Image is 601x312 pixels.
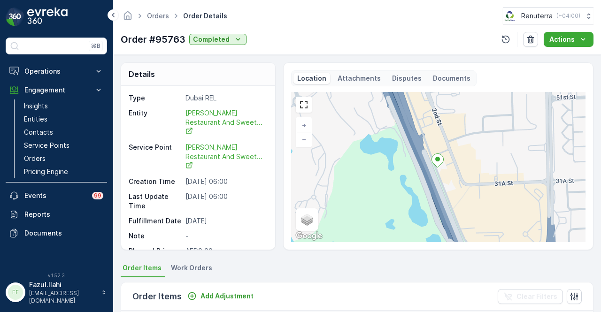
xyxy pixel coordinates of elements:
a: Orders [147,12,169,20]
span: AED0.00 [185,247,213,255]
a: Contacts [20,126,107,139]
p: Add Adjustment [200,291,254,301]
span: [PERSON_NAME] Restaurant And Sweet... [185,109,262,136]
p: Completed [193,35,230,44]
span: − [302,135,307,143]
a: Documents [6,224,107,243]
span: Work Orders [171,263,212,273]
p: 99 [94,192,101,199]
p: Reports [24,210,103,219]
p: - [185,231,265,241]
p: Operations [24,67,88,76]
span: + [302,121,306,129]
a: Open this area in Google Maps (opens a new window) [293,230,324,242]
button: Engagement [6,81,107,99]
button: Clear Filters [498,289,563,304]
p: Note [129,231,182,241]
p: Engagement [24,85,88,95]
img: Google [293,230,324,242]
p: [EMAIL_ADDRESS][DOMAIN_NAME] [29,289,97,304]
a: Entities [20,113,107,126]
p: Details [129,68,155,80]
p: Dubai REL [185,93,265,103]
button: Renuterra(+04:00) [503,8,593,24]
button: FFFazul.Ilahi[EMAIL_ADDRESS][DOMAIN_NAME] [6,280,107,304]
a: Events99 [6,186,107,205]
p: Documents [24,228,103,238]
span: Order Details [181,11,229,21]
img: logo_dark-DEwI_e13.png [27,8,68,26]
p: Clear Filters [516,292,557,301]
p: Actions [549,35,575,44]
p: [DATE] 06:00 [185,177,265,186]
p: Contacts [24,128,53,137]
span: Order Items [123,263,162,273]
p: Entities [24,114,47,124]
a: Al Hallab Restaurant And Sweet... [185,108,262,137]
a: Layers [297,209,317,230]
div: FF [8,285,23,300]
button: Operations [6,62,107,81]
p: Fazul.Ilahi [29,280,97,289]
p: Order Items [132,290,182,303]
a: Zoom Out [297,132,311,146]
img: Screenshot_2024-07-26_at_13.33.01.png [503,11,517,21]
p: [DATE] [185,216,265,226]
a: Reports [6,205,107,224]
a: View Fullscreen [297,98,311,112]
img: logo [6,8,24,26]
button: Completed [189,34,247,45]
a: Service Points [20,139,107,152]
p: Location [297,74,326,83]
a: Al Hallab Restaurant And Sweet... [185,142,262,171]
p: ⌘B [91,42,100,50]
p: Documents [433,74,470,83]
a: Pricing Engine [20,165,107,178]
p: [DATE] 06:00 [185,192,265,211]
p: Pricing Engine [24,167,68,176]
p: Disputes [392,74,422,83]
p: Events [24,191,86,200]
p: Entity [129,108,182,137]
a: Zoom In [297,118,311,132]
p: Creation Time [129,177,182,186]
p: Insights [24,101,48,111]
p: Fulfillment Date [129,216,182,226]
p: Orders [24,154,46,163]
p: Attachments [338,74,381,83]
p: Renuterra [521,11,553,21]
span: [PERSON_NAME] Restaurant And Sweet... [185,143,262,170]
p: Type [129,93,182,103]
a: Insights [20,99,107,113]
a: Orders [20,152,107,165]
a: Homepage [123,14,133,22]
p: ( +04:00 ) [556,12,580,20]
p: Last Update Time [129,192,182,211]
button: Actions [544,32,593,47]
p: Order #95763 [121,32,185,46]
button: Add Adjustment [184,290,257,302]
span: v 1.52.3 [6,273,107,278]
p: Service Points [24,141,69,150]
p: Service Point [129,143,182,171]
p: Planned Price [129,246,173,256]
